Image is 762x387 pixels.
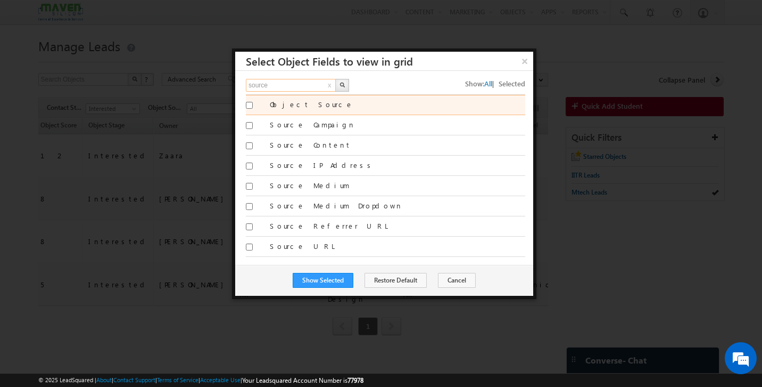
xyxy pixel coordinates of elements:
a: Contact Support [113,376,155,383]
input: Select/Unselect Column [246,244,253,251]
input: Select/Unselect Column [246,142,253,149]
img: Search [339,82,345,87]
img: d_60004797649_company_0_60004797649 [18,56,45,70]
button: × [516,52,533,70]
label: Source URL [270,241,525,251]
label: Source Medium Dropdown [270,201,525,211]
span: All [484,79,492,88]
span: Your Leadsquared Account Number is [242,376,363,384]
input: Select/Unselect Column [246,183,253,190]
input: Select/Unselect Column [246,122,253,129]
button: x [326,79,333,92]
em: Start Chat [145,304,193,318]
button: Cancel [438,273,476,288]
textarea: Type your message and hit 'Enter' [14,99,194,295]
button: Show Selected [293,273,353,288]
label: Source Content [270,140,525,150]
a: About [96,376,112,383]
input: Select/Unselect Column [246,203,253,210]
span: | [492,79,499,88]
span: Selected [499,79,525,88]
span: Show: [465,79,484,88]
label: Source Medium [270,181,525,190]
label: Source Referrer URL [270,221,525,231]
span: 77978 [347,376,363,384]
h3: Select Object Fields to view in grid [246,52,533,70]
label: Source Campaign [270,120,525,130]
span: © 2025 LeadSquared | | | | | [38,375,363,385]
input: Select/Unselect Column [246,223,253,230]
div: Minimize live chat window [175,5,200,31]
a: Acceptable Use [200,376,241,383]
div: Chat with us now [55,56,179,70]
label: Source IP Address [270,160,525,170]
input: Select/Unselect Column [246,163,253,170]
a: Terms of Service [157,376,198,383]
input: Select/Unselect Column [246,102,253,109]
button: Restore Default [365,273,427,288]
label: Object Source [270,100,525,109]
